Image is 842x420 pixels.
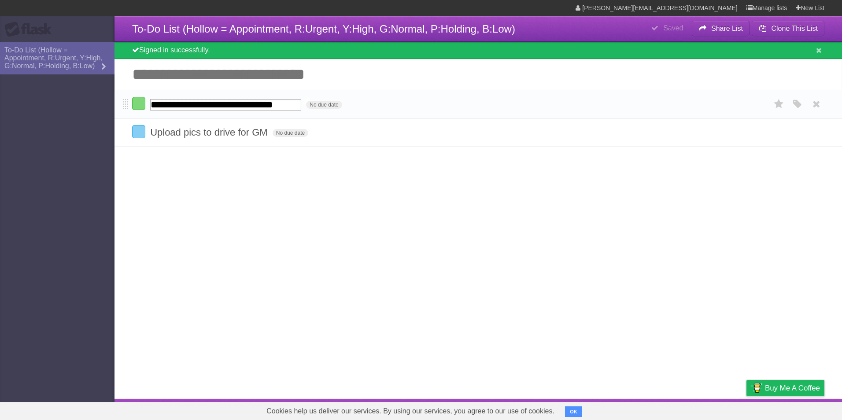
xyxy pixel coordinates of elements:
div: Signed in successfully. [114,42,842,59]
a: Suggest a feature [769,401,824,418]
div: Flask [4,22,57,37]
button: Clone This List [752,21,824,37]
button: OK [565,406,582,417]
label: Done [132,97,145,110]
button: Share List [692,21,750,37]
label: Done [132,125,145,138]
label: Star task [771,97,787,111]
a: Terms [705,401,724,418]
span: Buy me a coffee [765,380,820,396]
b: Clone This List [771,25,818,32]
a: Privacy [735,401,758,418]
b: Saved [663,24,683,32]
span: No due date [273,129,308,137]
span: Upload pics to drive for GM [150,127,270,138]
b: Share List [711,25,743,32]
span: To-Do List (Hollow = Appointment, R:Urgent, Y:High, G:Normal, P:Holding, B:Low) [132,23,515,35]
a: Developers [658,401,694,418]
img: Buy me a coffee [751,380,763,395]
span: Cookies help us deliver our services. By using our services, you agree to our use of cookies. [258,402,563,420]
a: Buy me a coffee [746,380,824,396]
span: No due date [306,101,342,109]
a: About [629,401,648,418]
